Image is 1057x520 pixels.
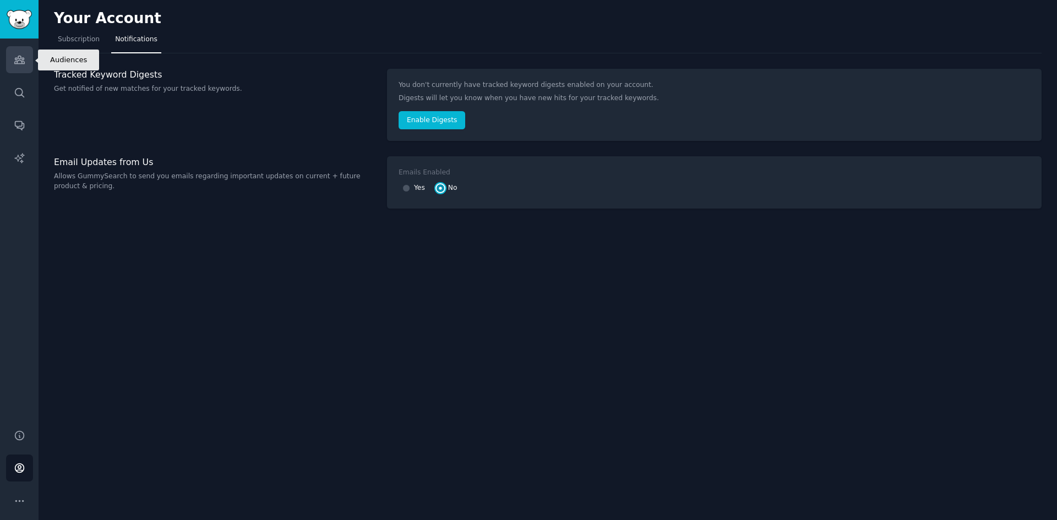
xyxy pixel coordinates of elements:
button: Enable Digests [399,111,465,130]
p: Allows GummySearch to send you emails regarding important updates on current + future product & p... [54,172,375,191]
p: You don't currently have tracked keyword digests enabled on your account. [399,80,1030,90]
span: Yes [414,183,425,193]
div: Emails Enabled [399,168,450,178]
p: Digests will let you know when you have new hits for your tracked keywords. [399,94,1030,103]
h3: Tracked Keyword Digests [54,69,375,80]
h3: Email Updates from Us [54,156,375,168]
span: Subscription [58,35,100,45]
span: Notifications [115,35,157,45]
span: No [448,183,457,193]
h2: Your Account [54,10,161,28]
p: Get notified of new matches for your tracked keywords. [54,84,375,94]
a: Subscription [54,31,103,53]
a: Notifications [111,31,161,53]
img: GummySearch logo [7,10,32,29]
